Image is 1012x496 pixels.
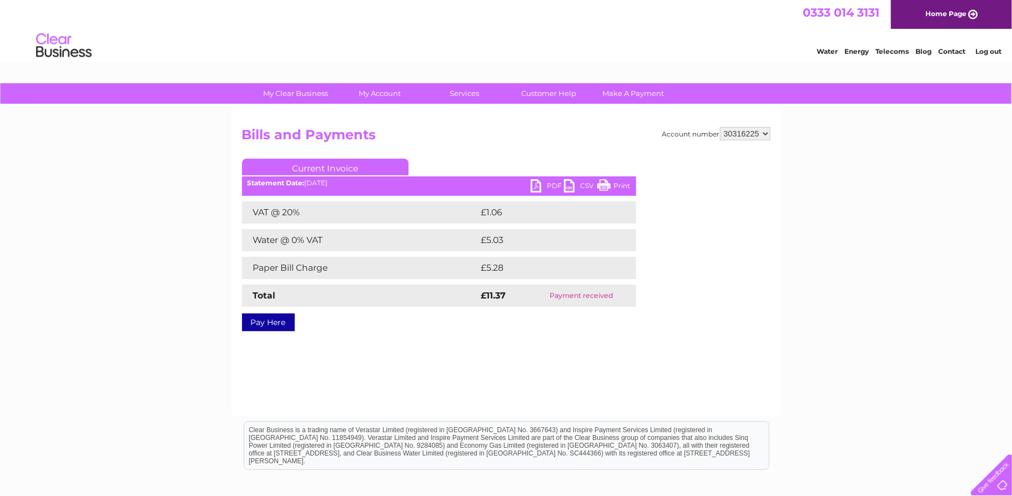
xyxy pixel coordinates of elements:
[242,127,771,148] h2: Bills and Payments
[36,29,92,63] img: logo.png
[817,47,838,55] a: Water
[242,313,295,331] a: Pay Here
[334,83,426,104] a: My Account
[250,83,341,104] a: My Clear Business
[253,290,276,301] strong: Total
[481,290,506,301] strong: £11.37
[419,83,510,104] a: Services
[527,285,636,307] td: Payment received
[479,257,610,279] td: £5.28
[242,159,409,175] a: Current Invoice
[564,179,597,195] a: CSV
[844,47,869,55] a: Energy
[503,83,595,104] a: Customer Help
[975,47,1001,55] a: Log out
[479,229,610,251] td: £5.03
[662,127,771,140] div: Account number
[587,83,679,104] a: Make A Payment
[248,179,305,187] b: Statement Date:
[597,179,631,195] a: Print
[803,6,879,19] a: 0333 014 3131
[242,201,479,224] td: VAT @ 20%
[242,229,479,251] td: Water @ 0% VAT
[531,179,564,195] a: PDF
[875,47,909,55] a: Telecoms
[938,47,965,55] a: Contact
[242,179,636,187] div: [DATE]
[479,201,610,224] td: £1.06
[915,47,932,55] a: Blog
[244,6,769,54] div: Clear Business is a trading name of Verastar Limited (registered in [GEOGRAPHIC_DATA] No. 3667643...
[242,257,479,279] td: Paper Bill Charge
